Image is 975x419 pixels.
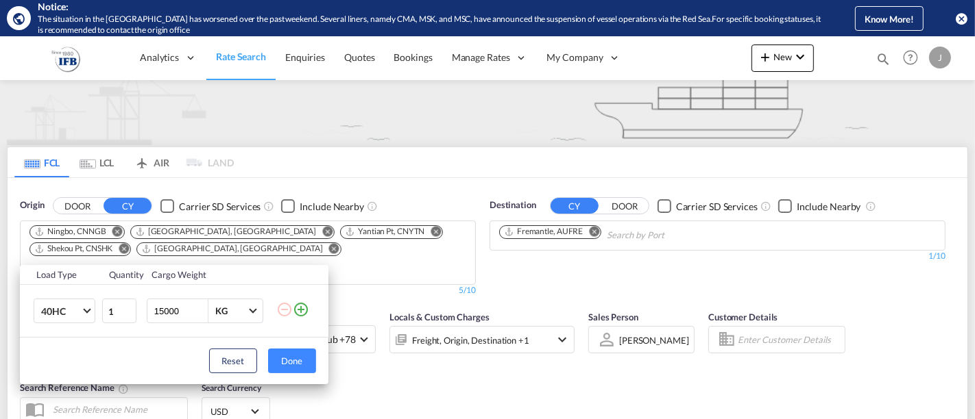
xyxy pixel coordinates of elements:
span: 40HC [41,305,81,318]
md-select: Choose: 40HC [34,299,95,323]
input: Enter Weight [153,299,208,322]
div: KG [215,305,228,316]
div: Cargo Weight [152,268,268,281]
th: Quantity [101,265,143,285]
md-icon: icon-plus-circle-outline [293,301,309,318]
md-icon: icon-minus-circle-outline [276,301,293,318]
button: Reset [209,348,257,373]
input: Qty [102,299,136,323]
th: Load Type [20,265,101,285]
button: Done [268,348,316,373]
